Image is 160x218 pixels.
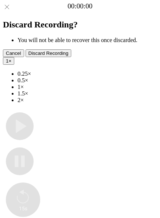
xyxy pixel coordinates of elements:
li: You will not be able to recover this once discarded. [18,37,157,44]
li: 1× [18,84,157,90]
button: Cancel [3,49,24,57]
li: 1.5× [18,90,157,97]
button: Discard Recording [26,49,72,57]
li: 2× [18,97,157,104]
a: 00:00:00 [68,2,92,10]
li: 0.5× [18,77,157,84]
h2: Discard Recording? [3,20,157,30]
span: 1 [6,58,8,64]
li: 0.25× [18,71,157,77]
button: 1× [3,57,14,65]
